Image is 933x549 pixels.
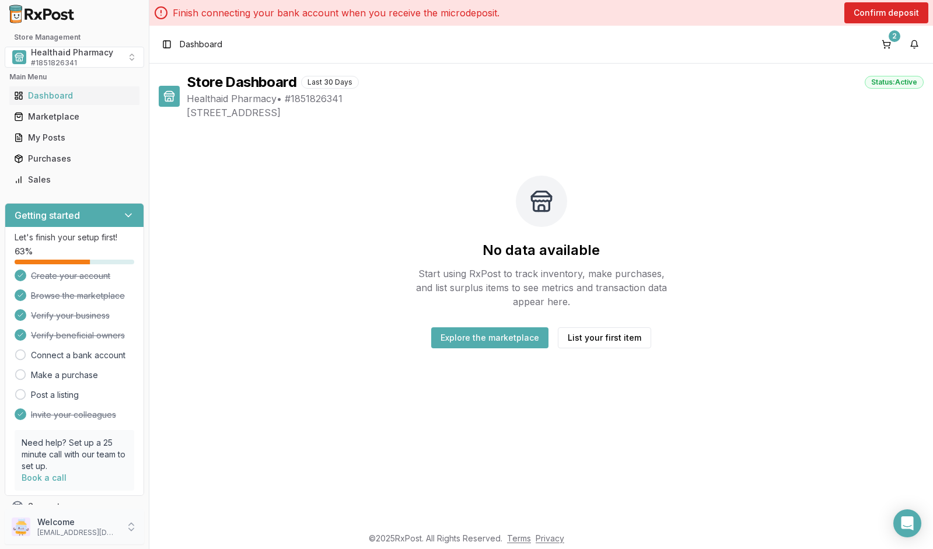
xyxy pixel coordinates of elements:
[14,90,135,102] div: Dashboard
[15,208,80,222] h3: Getting started
[9,169,139,190] a: Sales
[301,76,359,89] div: Last 30 Days
[9,85,139,106] a: Dashboard
[14,111,135,123] div: Marketplace
[844,2,928,23] button: Confirm deposit
[31,330,125,341] span: Verify beneficial owners
[5,149,144,168] button: Purchases
[536,533,564,543] a: Privacy
[5,128,144,147] button: My Posts
[15,232,134,243] p: Let's finish your setup first!
[31,389,79,401] a: Post a listing
[173,6,499,20] p: Finish connecting your bank account when you receive the microdeposit.
[22,437,127,472] p: Need help? Set up a 25 minute call with our team to set up.
[9,72,139,82] h2: Main Menu
[5,170,144,189] button: Sales
[31,58,77,68] span: # 1851826341
[14,174,135,186] div: Sales
[9,148,139,169] a: Purchases
[31,47,113,58] span: Healthaid Pharmacy
[483,241,600,260] h2: No data available
[5,107,144,126] button: Marketplace
[893,509,921,537] div: Open Intercom Messenger
[187,92,924,106] span: Healthaid Pharmacy • # 1851826341
[31,369,98,381] a: Make a purchase
[187,73,296,92] h1: Store Dashboard
[31,270,110,282] span: Create your account
[187,106,924,120] span: [STREET_ADDRESS]
[9,127,139,148] a: My Posts
[507,533,531,543] a: Terms
[558,327,651,348] button: List your first item
[5,496,144,517] button: Support
[22,473,67,482] a: Book a call
[14,132,135,144] div: My Posts
[5,86,144,105] button: Dashboard
[5,5,79,23] img: RxPost Logo
[889,30,900,42] div: 2
[411,267,672,309] p: Start using RxPost to track inventory, make purchases, and list surplus items to see metrics and ...
[31,290,125,302] span: Browse the marketplace
[865,76,924,89] div: Status: Active
[31,310,110,321] span: Verify your business
[31,409,116,421] span: Invite your colleagues
[5,47,144,68] button: Select a view
[431,327,548,348] button: Explore the marketplace
[14,153,135,165] div: Purchases
[12,517,30,536] img: User avatar
[31,349,125,361] a: Connect a bank account
[180,39,222,50] nav: breadcrumb
[180,39,222,50] span: Dashboard
[5,33,144,42] h2: Store Management
[37,516,118,528] p: Welcome
[9,106,139,127] a: Marketplace
[15,246,33,257] span: 63 %
[37,528,118,537] p: [EMAIL_ADDRESS][DOMAIN_NAME]
[877,35,896,54] button: 2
